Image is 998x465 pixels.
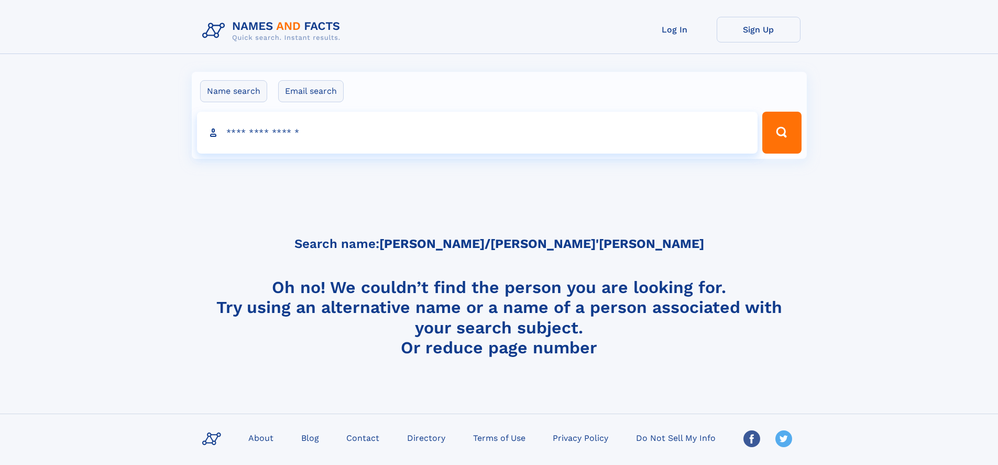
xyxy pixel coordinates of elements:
[297,430,323,445] a: Blog
[632,430,720,445] a: Do Not Sell My Info
[775,430,792,447] img: Twitter
[743,430,760,447] img: Facebook
[294,237,704,251] h5: Search name:
[198,17,349,45] img: Logo Names and Facts
[633,17,717,42] a: Log In
[342,430,383,445] a: Contact
[278,80,344,102] label: Email search
[762,112,801,154] button: Search Button
[197,112,758,154] input: search input
[469,430,530,445] a: Terms of Use
[244,430,278,445] a: About
[403,430,449,445] a: Directory
[549,430,612,445] a: Privacy Policy
[717,17,800,42] a: Sign Up
[200,80,267,102] label: Name search
[379,236,704,251] b: [PERSON_NAME]/[PERSON_NAME]'[PERSON_NAME]
[198,277,800,357] h4: Oh no! We couldn’t find the person you are looking for. Try using an alternative name or a name o...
